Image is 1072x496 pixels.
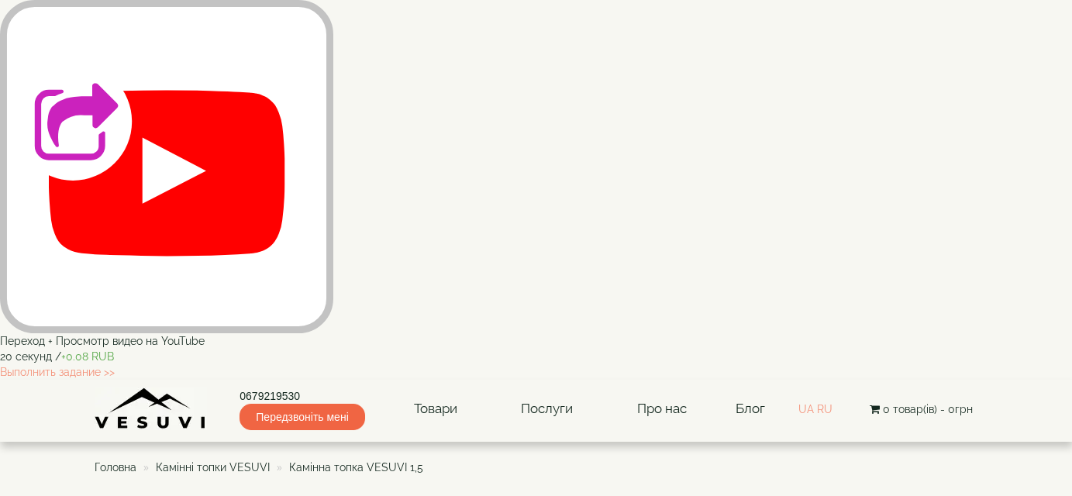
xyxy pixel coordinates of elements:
[798,403,814,415] a: UA
[61,350,114,363] span: +0.08 RUB
[865,401,977,418] button: 0 товар(ів) - 0грн
[883,403,973,415] span: 0 товар(ів) - 0грн
[398,391,473,427] a: Товари
[622,391,702,427] a: Про нас
[240,388,364,404] a: 0679219530
[505,391,588,427] a: Послуги
[95,387,207,430] img: Завод VESUVI
[156,461,270,474] a: Камінні топки VESUVI
[95,461,136,474] a: Головна
[289,461,423,474] span: Камінна топка VESUVI 1,5
[736,401,765,416] a: Блог
[240,404,364,430] span: Передзвоніть мені
[817,403,832,415] a: RU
